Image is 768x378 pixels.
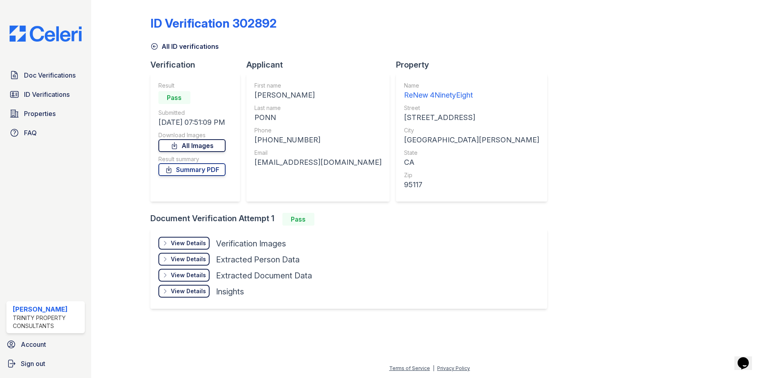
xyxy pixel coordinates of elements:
a: Sign out [3,356,88,372]
div: Street [404,104,539,112]
a: Account [3,336,88,352]
a: Terms of Service [389,365,430,371]
span: ID Verifications [24,90,70,99]
div: City [404,126,539,134]
div: Result [158,82,226,90]
div: Name [404,82,539,90]
div: [PHONE_NUMBER] [254,134,382,146]
div: Document Verification Attempt 1 [150,213,554,226]
a: Name ReNew 4NinetyEight [404,82,539,101]
div: [GEOGRAPHIC_DATA][PERSON_NAME] [404,134,539,146]
div: [PERSON_NAME] [13,304,82,314]
div: Zip [404,171,539,179]
span: FAQ [24,128,37,138]
div: ReNew 4NinetyEight [404,90,539,101]
div: Submitted [158,109,226,117]
div: Last name [254,104,382,112]
div: [DATE] 07:51:09 PM [158,117,226,128]
div: CA [404,157,539,168]
div: Extracted Document Data [216,270,312,281]
a: All ID verifications [150,42,219,51]
div: [EMAIL_ADDRESS][DOMAIN_NAME] [254,157,382,168]
div: Insights [216,286,244,297]
a: ID Verifications [6,86,85,102]
div: 95117 [404,179,539,190]
div: Download Images [158,131,226,139]
div: Pass [282,213,314,226]
div: Applicant [246,59,396,70]
iframe: chat widget [734,346,760,370]
div: Result summary [158,155,226,163]
div: Trinity Property Consultants [13,314,82,330]
a: Properties [6,106,85,122]
img: CE_Logo_Blue-a8612792a0a2168367f1c8372b55b34899dd931a85d93a1a3d3e32e68fde9ad4.png [3,26,88,42]
div: Property [396,59,554,70]
span: Account [21,340,46,349]
div: View Details [171,239,206,247]
div: Verification Images [216,238,286,249]
div: Phone [254,126,382,134]
div: Email [254,149,382,157]
div: State [404,149,539,157]
div: [PERSON_NAME] [254,90,382,101]
div: View Details [171,287,206,295]
div: ID Verification 302892 [150,16,277,30]
div: View Details [171,271,206,279]
div: First name [254,82,382,90]
a: FAQ [6,125,85,141]
span: Doc Verifications [24,70,76,80]
span: Sign out [21,359,45,368]
div: PONN [254,112,382,123]
div: Pass [158,91,190,104]
div: View Details [171,255,206,263]
a: Doc Verifications [6,67,85,83]
a: Summary PDF [158,163,226,176]
a: Privacy Policy [437,365,470,371]
div: Extracted Person Data [216,254,300,265]
div: [STREET_ADDRESS] [404,112,539,123]
a: All Images [158,139,226,152]
div: Verification [150,59,246,70]
div: | [433,365,434,371]
span: Properties [24,109,56,118]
